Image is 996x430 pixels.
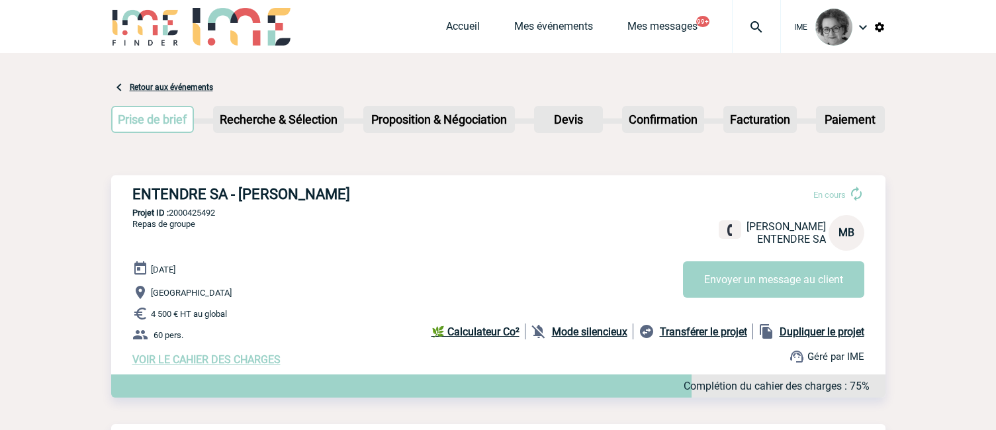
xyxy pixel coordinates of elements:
button: 99+ [696,16,709,27]
a: Mes événements [514,20,593,38]
a: Accueil [446,20,480,38]
p: 2000425492 [111,208,885,218]
h3: ENTENDRE SA - [PERSON_NAME] [132,186,529,202]
span: [DATE] [151,265,175,275]
span: IME [794,22,807,32]
span: Repas de groupe [132,219,195,229]
span: 4 500 € HT au global [151,309,227,319]
p: Paiement [817,107,883,132]
b: Mode silencieux [552,325,627,338]
p: Prise de brief [113,107,193,132]
a: Retour aux événements [130,83,213,92]
span: ENTENDRE SA [757,233,826,245]
button: Envoyer un message au client [683,261,864,298]
b: Transférer le projet [660,325,747,338]
p: Confirmation [623,107,703,132]
img: support.png [789,349,805,365]
span: 60 pers. [154,330,183,340]
b: Dupliquer le projet [780,325,864,338]
img: fixe.png [724,224,736,236]
a: Mes messages [627,20,698,38]
span: MB [838,226,854,239]
span: [GEOGRAPHIC_DATA] [151,288,232,298]
img: file_copy-black-24dp.png [758,323,774,339]
span: [PERSON_NAME] [747,220,826,233]
b: Projet ID : [132,208,169,218]
p: Facturation [725,107,795,132]
span: Géré par IME [807,351,864,363]
a: VOIR LE CAHIER DES CHARGES [132,353,281,366]
img: 101028-0.jpg [815,9,852,46]
p: Devis [535,107,602,132]
p: Proposition & Négociation [365,107,514,132]
p: Recherche & Sélection [214,107,343,132]
span: En cours [813,190,846,200]
img: IME-Finder [111,8,180,46]
a: 🌿 Calculateur Co² [431,323,525,339]
b: 🌿 Calculateur Co² [431,325,520,338]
